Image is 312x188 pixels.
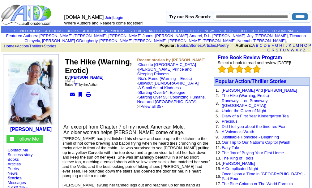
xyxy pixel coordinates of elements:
a: Starting Over 54: Epilogue [138,90,185,95]
img: bigemptystars.png [218,65,226,73]
a: A [252,43,255,48]
a: K [289,43,292,48]
a: The Hike (Warning, Erotic) [222,93,269,98]
a: Starting Over 53: Colonizing Humans, Near and [GEOGRAPHIC_DATA] [137,95,206,104]
a: Articles [8,162,21,166]
a: Join [105,15,112,20]
a: Y [299,48,302,52]
a: Justifiable Homicide - Beginning [222,135,279,139]
a: V [287,48,290,52]
a: AUDIOBOOKS [83,29,107,33]
a: R [271,48,274,52]
a: L [293,43,295,48]
a: ARTICLES [149,29,166,33]
a: [PERSON_NAME] Jones [109,33,153,38]
a: Under the Cover of Night [222,108,266,113]
a: Stories [8,176,22,180]
a: [PERSON_NAME] [PERSON_NAME] [169,38,236,43]
font: i [287,39,288,43]
font: · [137,85,206,109]
a: R [75,83,77,86]
font: 9. [216,135,219,139]
a: Fairy Tale [222,145,239,150]
a: AUTHORS [45,29,62,33]
a: D [264,43,267,48]
a: Follow Me [16,136,39,142]
font: 3. [216,101,219,106]
a: Books [8,157,19,162]
font: , , , , , , , , , , [24,33,306,43]
a: Tichaona Chinyelu [24,33,306,43]
a: H [279,43,282,48]
a: Joy [PERSON_NAME] [247,33,288,38]
font: · >> [137,95,206,109]
font: 16. [216,174,221,179]
a: S [276,48,278,52]
a: Close to [GEOGRAPHIC_DATA] [138,62,196,67]
a: STORIES [129,29,145,33]
a: N [300,43,303,48]
a: A Complicated Night [222,166,258,171]
a: POETRY [170,29,185,33]
a: Stories [44,44,56,48]
a: [PERSON_NAME] [70,75,103,80]
font: 10. [216,140,221,145]
a: Books [177,43,188,48]
a: TESTIMONIALS [272,29,298,33]
a: M [296,43,299,48]
font: 17. [216,181,221,186]
font: 4. [216,108,219,113]
b: Recent stories by [PERSON_NAME] [137,58,206,62]
font: · [137,90,206,109]
font: Rated " " by the Author. [65,83,98,86]
font: 12. [216,151,221,155]
a: BLOGS [188,29,201,33]
a: Home [4,44,15,48]
a: Articles [203,43,216,48]
a: SIGNED BOOKS [14,29,41,33]
a: P [309,43,311,48]
img: bigemptystars.png [253,65,261,73]
a: C [260,43,263,48]
a: Did I tell you about the time red Fox [222,124,285,129]
a: Action/Thriller [17,44,41,48]
img: bigemptystars.png [235,65,243,73]
font: 14. [216,161,221,166]
a: [PERSON_NAME] [10,127,52,132]
a: Poetry [217,43,229,48]
a: Once Upon a Time in [GEOGRAPHIC_DATA] - Part Four [222,172,305,181]
a: The Blue Column or The World Formula [222,181,293,186]
a: SUCCESS [251,29,268,33]
a: Q [267,48,270,52]
font: : [6,33,38,38]
a: Messages [8,180,26,185]
font: i [41,39,42,43]
a: T [279,48,282,52]
a: Free Book Review Program [218,55,282,60]
font: i [289,34,289,38]
a: Poetry [8,166,19,171]
font: [DOMAIN_NAME] [64,15,104,20]
font: 11. [216,145,221,150]
a: [PERSON_NAME] [PERSON_NAME] [99,38,166,43]
img: 3918.JPG [8,59,54,125]
a: NEWS [205,29,216,33]
font: 15. [216,166,221,171]
a: Our Trip to Our Nation's Capitol (Wash [222,140,290,145]
b: by [65,75,103,80]
b: Popular: [160,43,176,48]
a: Precious [222,119,237,124]
a: [PERSON_NAME] [PERSON_NAME] [39,33,106,38]
font: i [203,34,204,38]
a: Blowout [DEMOGRAPHIC_DATA] [138,81,199,85]
font: · [6,180,26,185]
a: Neenah [PERSON_NAME] [237,38,286,43]
font: [DATE] [65,80,75,83]
font: 6. [216,119,219,124]
font: Select a book to read and review [DATE]! [218,60,291,65]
